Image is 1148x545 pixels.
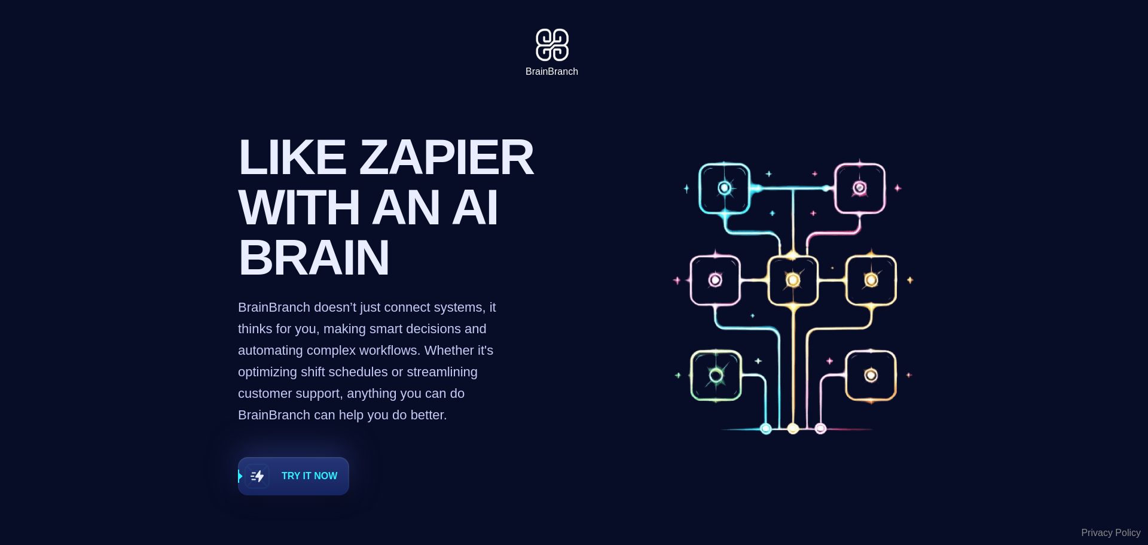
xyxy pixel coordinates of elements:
[238,297,501,426] p: BrainBranch doesn’t just connect systems, it thinks for you, making smart decisions and automatin...
[1081,526,1141,540] a: Privacy Policy
[282,469,337,483] span: Try it now
[238,132,544,282] h1: Like Zapier with an AI brain
[526,65,578,79] div: BrainBranch
[530,24,575,65] img: Xora
[238,457,349,495] a: Try it now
